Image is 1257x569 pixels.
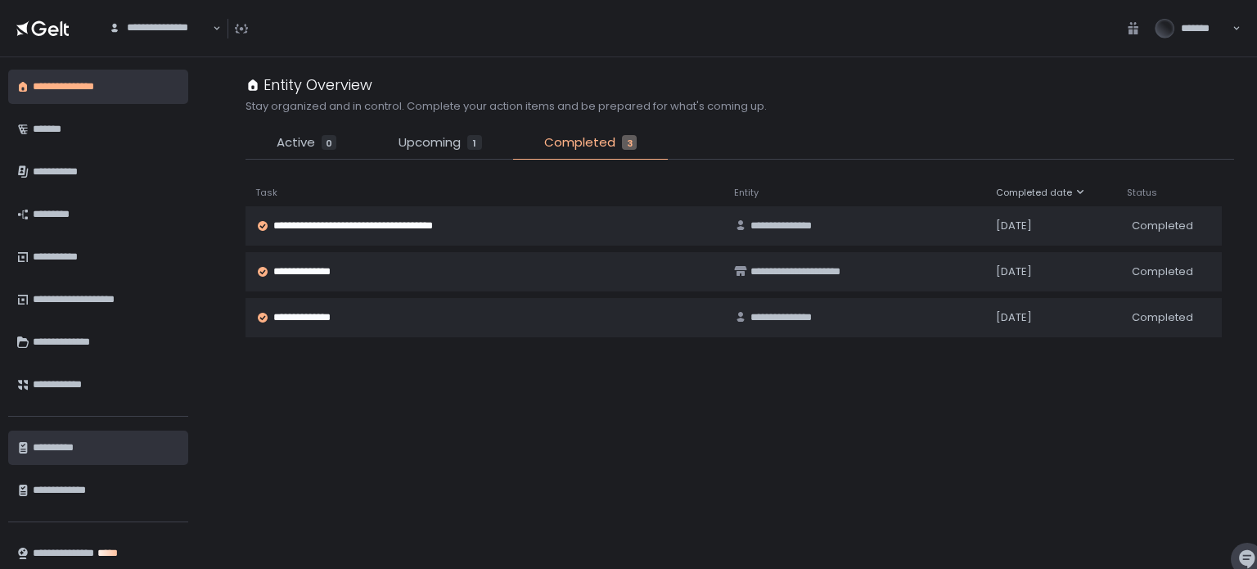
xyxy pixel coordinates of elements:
span: Entity [734,187,759,199]
h2: Stay organized and in control. Complete your action items and be prepared for what's coming up. [246,99,767,114]
span: Completed [1132,264,1193,279]
span: Completed [544,133,615,152]
span: Completed date [996,187,1072,199]
div: 0 [322,135,336,150]
span: Completed [1132,219,1193,233]
span: Completed [1132,310,1193,325]
div: Entity Overview [246,74,372,96]
span: Active [277,133,315,152]
span: [DATE] [996,219,1032,233]
div: Search for option [98,11,221,46]
span: [DATE] [996,310,1032,325]
input: Search for option [109,35,211,52]
div: 1 [467,135,482,150]
span: Status [1127,187,1157,199]
div: 3 [622,135,637,150]
span: Upcoming [399,133,461,152]
span: [DATE] [996,264,1032,279]
span: Task [255,187,277,199]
